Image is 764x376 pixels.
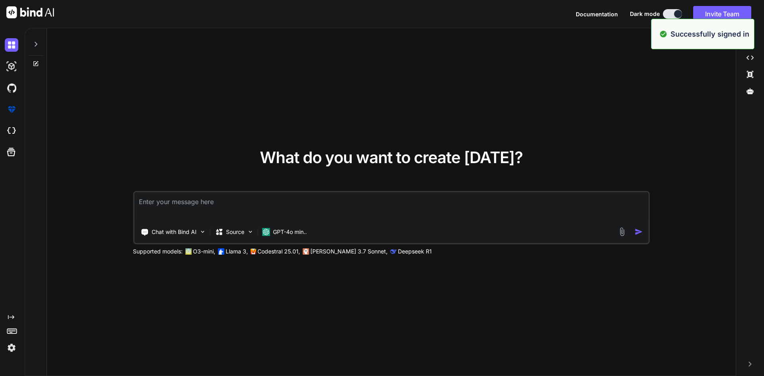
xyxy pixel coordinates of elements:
img: icon [635,228,643,236]
p: Source [226,228,244,236]
span: What do you want to create [DATE]? [260,148,523,167]
img: alert [659,29,667,39]
img: darkAi-studio [5,60,18,73]
p: Llama 3, [226,247,248,255]
img: Llama2 [218,248,224,255]
button: Documentation [576,10,618,18]
img: settings [5,341,18,355]
img: Pick Tools [199,228,206,235]
img: GPT-4 [185,248,191,255]
img: Pick Models [247,228,253,235]
p: GPT-4o min.. [273,228,307,236]
p: [PERSON_NAME] 3.7 Sonnet, [310,247,388,255]
img: githubDark [5,81,18,95]
img: claude [302,248,309,255]
img: attachment [618,227,627,236]
img: GPT-4o mini [262,228,270,236]
p: Deepseek R1 [398,247,432,255]
p: Successfully signed in [670,29,749,39]
img: Bind AI [6,6,54,18]
span: Documentation [576,11,618,18]
img: claude [390,248,396,255]
p: Chat with Bind AI [152,228,197,236]
p: O3-mini, [193,247,215,255]
img: cloudideIcon [5,124,18,138]
button: Invite Team [693,6,751,22]
p: Supported models: [133,247,183,255]
img: Mistral-AI [250,249,256,254]
img: darkChat [5,38,18,52]
p: Codestral 25.01, [257,247,300,255]
span: Dark mode [630,10,660,18]
img: premium [5,103,18,116]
